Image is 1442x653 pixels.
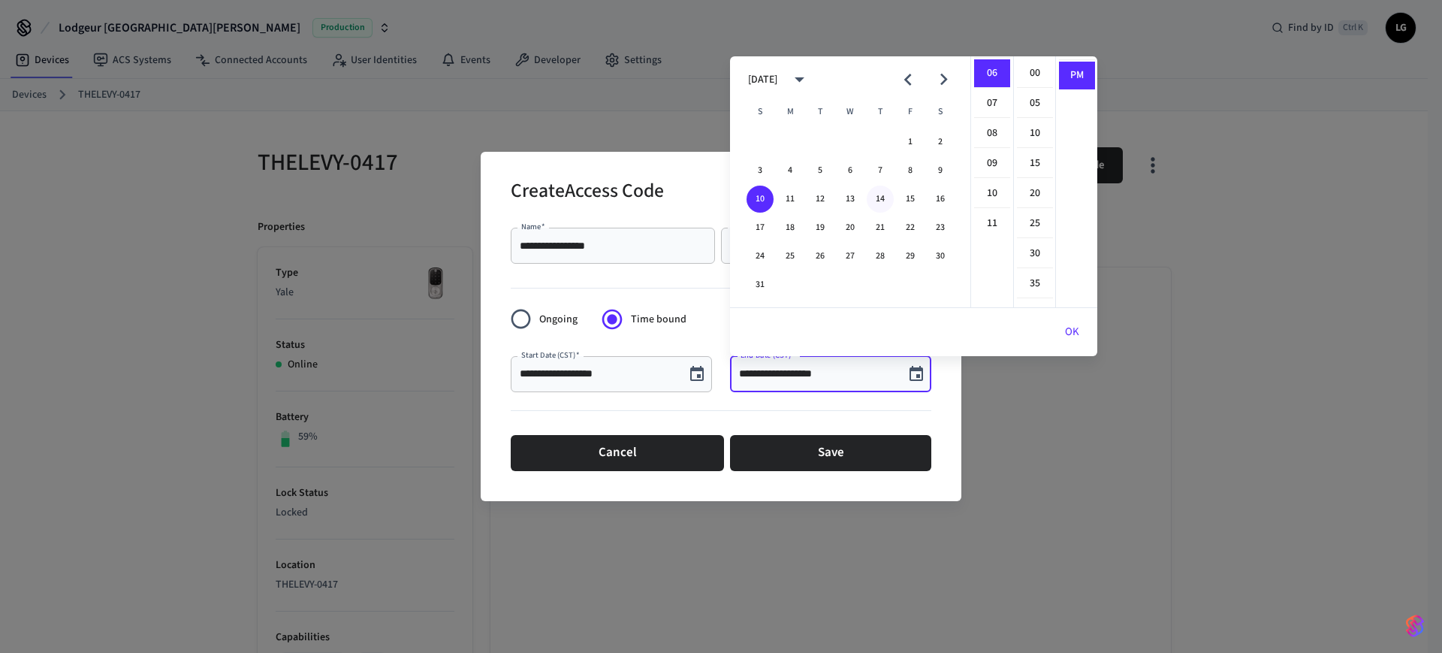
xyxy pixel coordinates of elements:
span: Sunday [747,97,774,127]
button: 18 [777,214,804,241]
button: 27 [837,243,864,270]
h2: Create Access Code [511,170,664,216]
button: 25 [777,243,804,270]
span: Ongoing [539,312,578,328]
button: 13 [837,186,864,213]
button: 29 [897,243,924,270]
button: Previous month [890,62,925,97]
ul: Select hours [971,56,1013,307]
button: 14 [867,186,894,213]
button: 9 [927,157,954,184]
div: [DATE] [748,72,777,88]
button: 26 [807,243,834,270]
span: Saturday [927,97,954,127]
label: Start Date (CST) [521,349,579,361]
button: 28 [867,243,894,270]
span: Wednesday [837,97,864,127]
li: 40 minutes [1017,300,1053,328]
button: 15 [897,186,924,213]
button: 17 [747,214,774,241]
li: 25 minutes [1017,210,1053,238]
button: 31 [747,271,774,298]
button: 21 [867,214,894,241]
button: 20 [837,214,864,241]
button: 10 [747,186,774,213]
li: 10 minutes [1017,119,1053,148]
button: 23 [927,214,954,241]
button: 19 [807,214,834,241]
button: Next month [926,62,961,97]
button: OK [1047,314,1097,350]
button: 7 [867,157,894,184]
button: 30 [927,243,954,270]
li: 20 minutes [1017,180,1053,208]
button: calendar view is open, switch to year view [782,62,817,97]
button: 11 [777,186,804,213]
label: Name [521,221,545,232]
img: SeamLogoGradient.69752ec5.svg [1406,614,1424,638]
button: 1 [897,128,924,156]
li: 0 minutes [1017,59,1053,88]
button: 24 [747,243,774,270]
li: 6 hours [974,59,1010,88]
li: 30 minutes [1017,240,1053,268]
ul: Select minutes [1013,56,1055,307]
button: 3 [747,157,774,184]
button: 8 [897,157,924,184]
button: Save [730,435,931,471]
button: 5 [807,157,834,184]
button: 16 [927,186,954,213]
li: 35 minutes [1017,270,1053,298]
button: Cancel [511,435,724,471]
span: Time bound [631,312,686,328]
li: 15 minutes [1017,150,1053,178]
button: 2 [927,128,954,156]
li: 8 hours [974,119,1010,148]
button: Choose date, selected date is Aug 10, 2025 [901,359,931,389]
label: End Date (CST) [741,349,795,361]
span: Monday [777,97,804,127]
li: 9 hours [974,150,1010,178]
li: 5 minutes [1017,89,1053,118]
ul: Select meridiem [1055,56,1097,307]
li: 10 hours [974,180,1010,208]
button: 6 [837,157,864,184]
li: PM [1059,62,1095,89]
span: Friday [897,97,924,127]
button: 12 [807,186,834,213]
span: Thursday [867,97,894,127]
button: 22 [897,214,924,241]
button: Choose date, selected date is Aug 10, 2025 [682,359,712,389]
li: 11 hours [974,210,1010,237]
li: 7 hours [974,89,1010,118]
span: Tuesday [807,97,834,127]
button: 4 [777,157,804,184]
